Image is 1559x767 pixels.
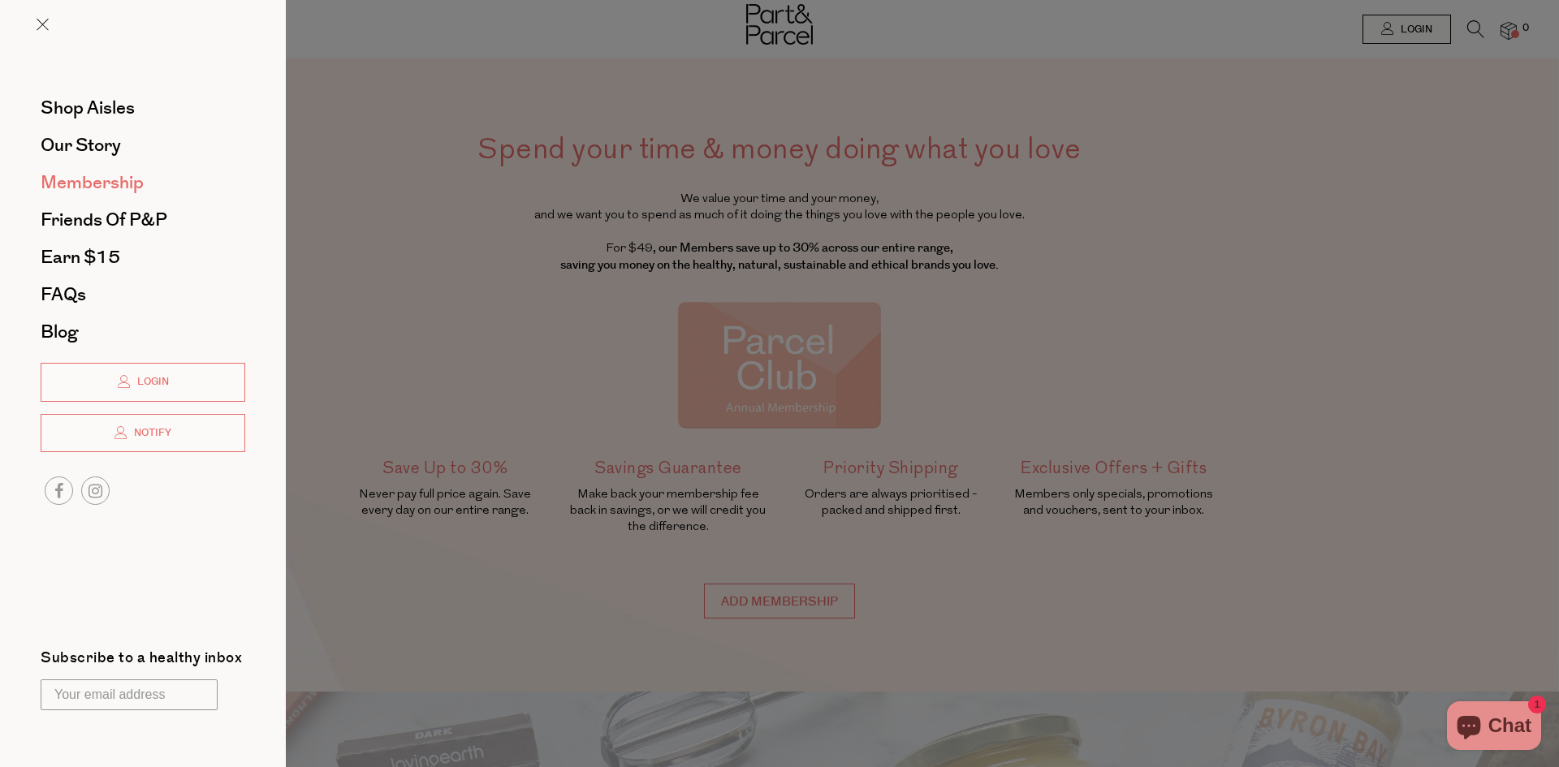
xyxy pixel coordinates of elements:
a: Our Story [41,136,245,154]
a: Shop Aisles [41,99,245,117]
span: Shop Aisles [41,95,135,121]
span: Our Story [41,132,121,158]
span: FAQs [41,282,86,308]
a: Membership [41,174,245,192]
a: FAQs [41,286,245,304]
span: Friends of P&P [41,207,167,233]
a: Notify [41,414,245,453]
span: Earn $15 [41,244,120,270]
input: Your email address [41,679,218,710]
span: Membership [41,170,144,196]
span: Blog [41,319,78,345]
a: Login [41,363,245,402]
span: Login [133,375,169,389]
a: Blog [41,323,245,341]
inbox-online-store-chat: Shopify online store chat [1442,701,1546,754]
span: Notify [130,426,171,440]
label: Subscribe to a healthy inbox [41,651,242,671]
a: Friends of P&P [41,211,245,229]
a: Earn $15 [41,248,245,266]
